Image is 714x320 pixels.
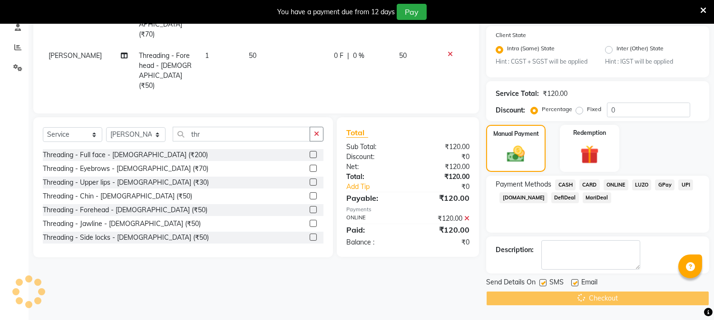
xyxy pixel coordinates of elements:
[43,178,209,188] div: Threading - Upper lips - [DEMOGRAPHIC_DATA] (₹30)
[542,105,572,113] label: Percentage
[581,277,597,289] span: Email
[339,237,408,247] div: Balance :
[49,51,102,60] span: [PERSON_NAME]
[339,162,408,172] div: Net:
[339,224,408,235] div: Paid:
[400,51,407,60] span: 50
[43,191,192,201] div: Threading - Chin - [DEMOGRAPHIC_DATA] (₹50)
[549,277,564,289] span: SMS
[499,192,548,203] span: [DOMAIN_NAME]
[496,57,590,66] small: Hint : CGST + SGST will be applied
[496,245,534,255] div: Description:
[277,7,395,17] div: You have a payment due from 12 days
[678,179,693,190] span: UPI
[43,233,209,243] div: Threading - Side locks - [DEMOGRAPHIC_DATA] (₹50)
[339,152,408,162] div: Discount:
[339,182,420,192] a: Add Tip
[408,162,477,172] div: ₹120.00
[616,44,664,56] label: Inter (Other) State
[573,129,606,137] label: Redemption
[496,89,539,99] div: Service Total:
[605,57,700,66] small: Hint : IGST will be applied
[173,127,310,141] input: Search or Scan
[507,44,555,56] label: Intra (Same) State
[551,192,579,203] span: DefiDeal
[353,51,364,61] span: 0 %
[496,31,526,39] label: Client State
[408,214,477,224] div: ₹120.00
[339,172,408,182] div: Total:
[408,192,477,204] div: ₹120.00
[501,144,530,164] img: _cash.svg
[334,51,343,61] span: 0 F
[655,179,675,190] span: GPay
[408,142,477,152] div: ₹120.00
[339,192,408,204] div: Payable:
[346,206,469,214] div: Payments
[408,224,477,235] div: ₹120.00
[346,128,368,138] span: Total
[486,277,536,289] span: Send Details On
[587,105,601,113] label: Fixed
[43,205,207,215] div: Threading - Forehead - [DEMOGRAPHIC_DATA] (₹50)
[632,179,652,190] span: LUZO
[493,130,539,138] label: Manual Payment
[339,214,408,224] div: ONLINE
[583,192,611,203] span: MariDeal
[408,172,477,182] div: ₹120.00
[347,51,349,61] span: |
[575,143,605,166] img: _gift.svg
[496,179,551,189] span: Payment Methods
[43,164,208,174] div: Threading - Eyebrows - [DEMOGRAPHIC_DATA] (₹70)
[604,179,628,190] span: ONLINE
[43,219,201,229] div: Threading - Jawline - [DEMOGRAPHIC_DATA] (₹50)
[249,51,256,60] span: 50
[496,105,525,115] div: Discount:
[139,51,192,90] span: Threading - Forehead - [DEMOGRAPHIC_DATA] (₹50)
[339,142,408,152] div: Sub Total:
[420,182,477,192] div: ₹0
[205,51,209,60] span: 1
[543,89,567,99] div: ₹120.00
[408,237,477,247] div: ₹0
[43,150,208,160] div: Threading - Full face - [DEMOGRAPHIC_DATA] (₹200)
[579,179,600,190] span: CARD
[397,4,427,20] button: Pay
[408,152,477,162] div: ₹0
[555,179,576,190] span: CASH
